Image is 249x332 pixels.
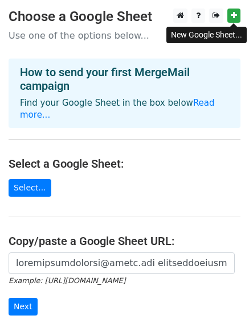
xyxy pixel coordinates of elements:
[9,234,240,248] h4: Copy/paste a Google Sheet URL:
[9,179,51,197] a: Select...
[192,277,249,332] iframe: Chat Widget
[20,65,229,93] h4: How to send your first MergeMail campaign
[9,276,125,285] small: Example: [URL][DOMAIN_NAME]
[166,27,247,43] div: New Google Sheet...
[20,98,215,120] a: Read more...
[9,157,240,171] h4: Select a Google Sheet:
[9,298,38,316] input: Next
[9,252,235,274] input: Paste your Google Sheet URL here
[9,9,240,25] h3: Choose a Google Sheet
[9,30,240,42] p: Use one of the options below...
[20,97,229,121] p: Find your Google Sheet in the box below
